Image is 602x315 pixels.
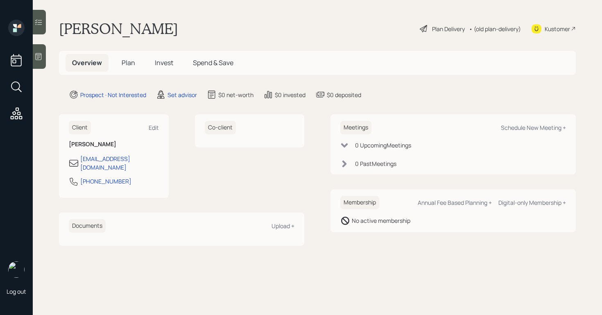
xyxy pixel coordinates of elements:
div: 0 Past Meeting s [355,159,396,168]
div: No active membership [352,216,410,225]
h1: [PERSON_NAME] [59,20,178,38]
div: $0 deposited [327,91,361,99]
div: Kustomer [545,25,570,33]
div: Edit [149,124,159,131]
div: $0 invested [275,91,306,99]
h6: [PERSON_NAME] [69,141,159,148]
h6: Documents [69,219,106,233]
div: [EMAIL_ADDRESS][DOMAIN_NAME] [80,154,159,172]
h6: Client [69,121,91,134]
div: Plan Delivery [432,25,465,33]
span: Invest [155,58,173,67]
div: Schedule New Meeting + [501,124,566,131]
div: Set advisor [167,91,197,99]
span: Plan [122,58,135,67]
span: Overview [72,58,102,67]
h6: Co-client [205,121,236,134]
h6: Meetings [340,121,371,134]
h6: Membership [340,196,379,209]
div: Upload + [272,222,294,230]
div: Digital-only Membership + [498,199,566,206]
div: 0 Upcoming Meeting s [355,141,411,150]
div: [PHONE_NUMBER] [80,177,131,186]
div: Prospect · Not Interested [80,91,146,99]
div: $0 net-worth [218,91,253,99]
div: Log out [7,288,26,295]
img: retirable_logo.png [8,261,25,278]
div: • (old plan-delivery) [469,25,521,33]
div: Annual Fee Based Planning + [418,199,492,206]
span: Spend & Save [193,58,233,67]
